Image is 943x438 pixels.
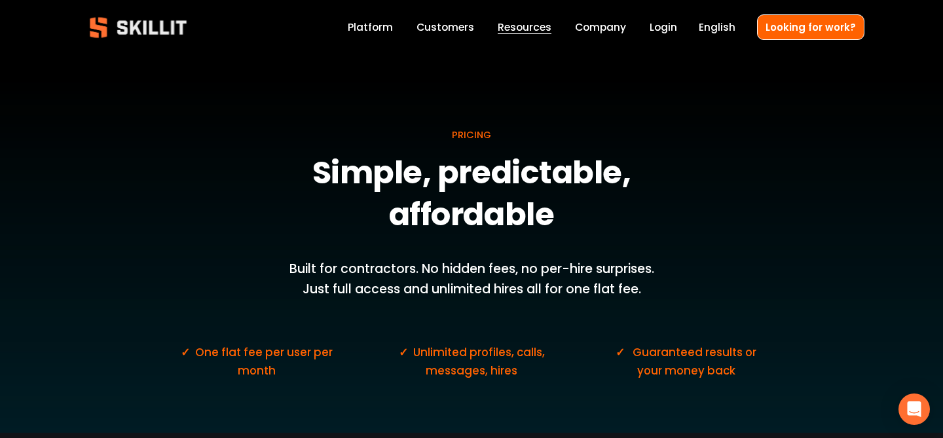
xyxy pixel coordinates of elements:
strong: ✓ [399,344,408,363]
a: Company [575,18,626,36]
a: folder dropdown [498,18,551,36]
a: Looking for work? [757,14,864,40]
div: Open Intercom Messenger [898,393,930,425]
p: Built for contractors. No hidden fees, no per-hire surprises. Just full access and unlimited hire... [277,259,666,299]
span: English [699,20,735,35]
a: Customers [416,18,474,36]
span: Unlimited profiles, calls, messages, hires [413,344,547,379]
span: PRICING [452,128,491,141]
a: Login [650,18,677,36]
span: One flat fee per user per month [195,344,335,379]
strong: ✓ [181,344,190,363]
strong: Simple, predictable, affordable [312,149,637,244]
a: Platform [348,18,393,36]
span: Guaranteed results or your money back [633,344,759,379]
img: Skillit [79,8,198,47]
span: Resources [498,20,551,35]
div: language picker [699,18,735,36]
strong: ✓ [616,344,625,363]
